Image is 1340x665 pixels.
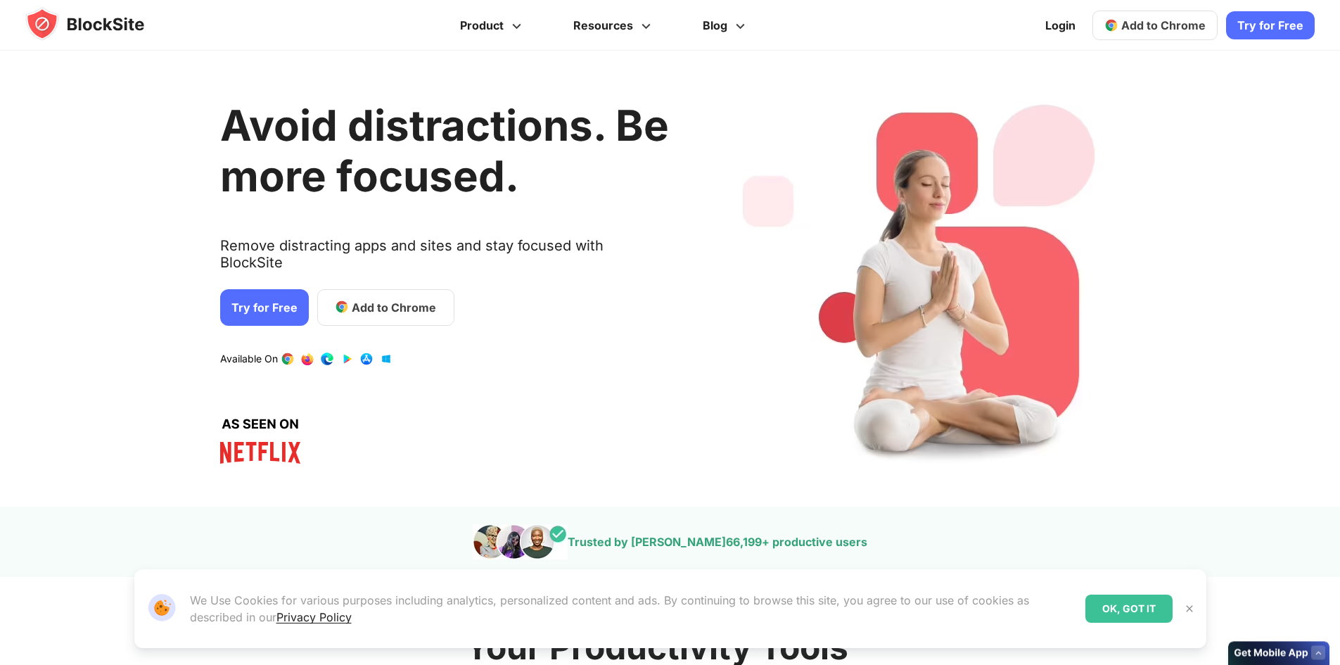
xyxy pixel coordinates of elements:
[352,298,436,315] span: Add to Chrome
[220,100,669,201] h1: Avoid distractions. Be more focused.
[1180,600,1199,618] button: Close
[1121,18,1206,32] span: Add to Chrome
[220,289,309,325] a: Try for Free
[726,535,762,549] span: 66,199
[190,592,1074,626] p: We Use Cookies for various purposes including analytics, personalized content and ads. By continu...
[25,7,172,41] img: blocksite-icon.5d769676.svg
[220,236,669,281] text: Remove distracting apps and sites and stay focused with BlockSite
[220,352,278,366] text: Available On
[276,610,352,624] a: Privacy Policy
[1104,18,1118,32] img: chrome-icon.svg
[568,535,867,549] text: Trusted by [PERSON_NAME] + productive users
[1037,8,1084,42] a: Login
[473,524,568,559] img: pepole images
[1085,595,1173,623] div: OK, GOT IT
[1184,603,1195,614] img: Close
[1226,11,1315,39] a: Try for Free
[317,289,454,325] a: Add to Chrome
[1092,11,1218,40] a: Add to Chrome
